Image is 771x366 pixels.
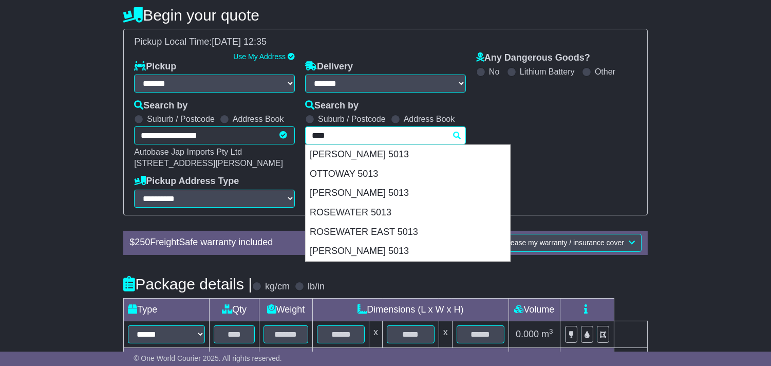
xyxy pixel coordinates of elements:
[318,114,386,124] label: Suburb / Postcode
[123,7,648,24] h4: Begin your quote
[233,114,284,124] label: Address Book
[369,321,383,347] td: x
[439,321,452,347] td: x
[499,239,624,247] span: Increase my warranty / insurance cover
[259,298,312,321] td: Weight
[147,114,215,124] label: Suburb / Postcode
[212,36,267,47] span: [DATE] 12:35
[492,234,642,252] button: Increase my warranty / insurance cover
[404,114,455,124] label: Address Book
[124,237,408,248] div: $ FreightSafe warranty included
[541,329,553,339] span: m
[313,298,509,321] td: Dimensions (L x W x H)
[305,61,353,72] label: Delivery
[308,281,325,292] label: lb/in
[489,67,499,77] label: No
[210,298,259,321] td: Qty
[134,159,283,168] span: [STREET_ADDRESS][PERSON_NAME]
[134,354,282,362] span: © One World Courier 2025. All rights reserved.
[134,61,176,72] label: Pickup
[509,298,560,321] td: Volume
[595,67,615,77] label: Other
[265,281,290,292] label: kg/cm
[516,329,539,339] span: 0.000
[135,237,150,247] span: 250
[306,203,510,223] div: ROSEWATER 5013
[134,176,239,187] label: Pickup Address Type
[233,52,286,61] a: Use My Address
[549,327,553,335] sup: 3
[306,223,510,242] div: ROSEWATER EAST 5013
[123,276,252,292] h4: Package details |
[134,100,187,112] label: Search by
[476,52,590,64] label: Any Dangerous Goods?
[134,148,242,156] span: Autobase Jap Imports Pty Ltd
[306,145,510,164] div: [PERSON_NAME] 5013
[306,164,510,184] div: OTTOWAY 5013
[306,242,510,261] div: [PERSON_NAME] 5013
[124,298,210,321] td: Type
[129,36,642,48] div: Pickup Local Time:
[306,184,510,203] div: [PERSON_NAME] 5013
[305,100,359,112] label: Search by
[520,67,575,77] label: Lithium Battery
